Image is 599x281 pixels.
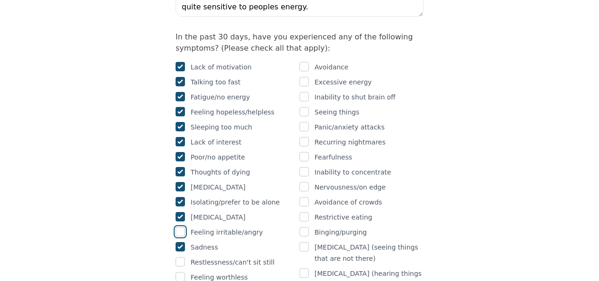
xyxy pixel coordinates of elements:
[191,197,280,208] p: Isolating/prefer to be alone
[191,257,275,268] p: Restlessness/can't sit still
[315,182,386,193] p: Nervousness/on edge
[315,76,372,88] p: Excessive energy
[315,242,423,264] p: [MEDICAL_DATA] (seeing things that are not there)
[191,182,246,193] p: [MEDICAL_DATA]
[315,227,367,238] p: Binging/purging
[191,242,218,253] p: Sadness
[191,152,245,163] p: Poor/no appetite
[191,212,246,223] p: [MEDICAL_DATA]
[191,61,252,73] p: Lack of motivation
[191,167,250,178] p: Thoughts of dying
[315,106,360,118] p: Seeing things
[191,91,250,103] p: Fatigue/no energy
[315,137,385,148] p: Recurring nightmares
[315,167,391,178] p: Inability to concentrate
[191,137,241,148] p: Lack of interest
[315,91,396,103] p: Inability to shut brain off
[191,106,275,118] p: Feeling hopeless/helpless
[315,152,352,163] p: Fearfulness
[315,122,384,133] p: Panic/anxiety attacks
[315,61,348,73] p: Avoidance
[176,32,413,53] label: In the past 30 days, have you experienced any of the following symptoms? (Please check all that a...
[315,212,372,223] p: Restrictive eating
[315,197,382,208] p: Avoidance of crowds
[191,122,252,133] p: Sleeping too much
[191,227,263,238] p: Feeling irritable/angry
[191,76,240,88] p: Talking too fast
